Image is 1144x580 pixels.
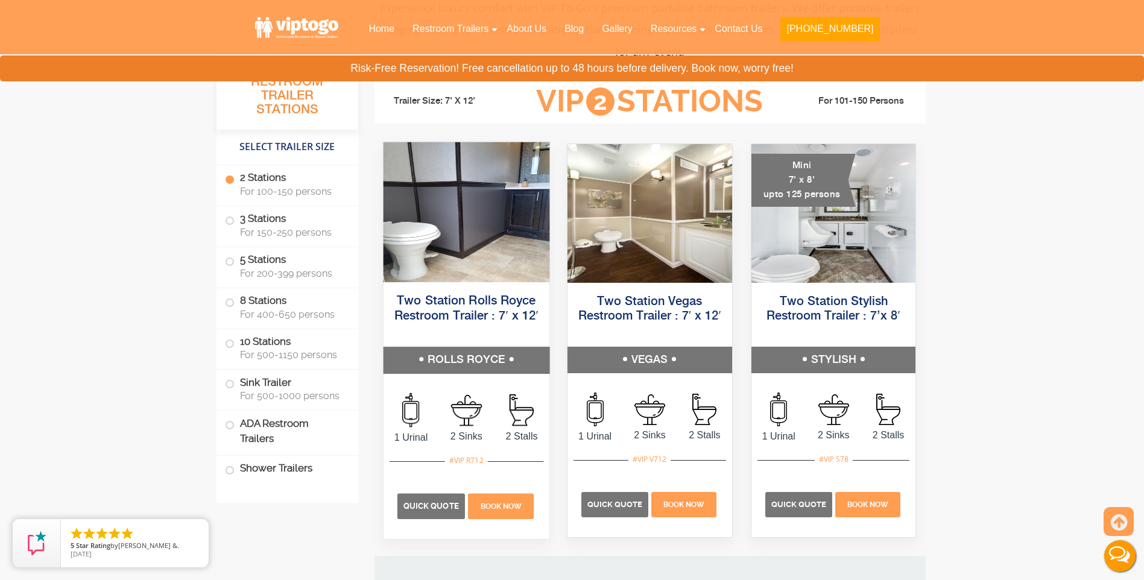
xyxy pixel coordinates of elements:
[509,394,533,426] img: an icon of stall
[586,87,615,116] span: 2
[622,428,677,443] span: 2 Sinks
[861,428,916,443] span: 2 Stalls
[107,526,122,541] li: 
[1096,532,1144,580] button: Live Chat
[225,288,350,326] label: 8 Stations
[771,500,826,509] span: Quick Quote
[751,154,856,207] div: Mini 7' x 8' upto 125 persons
[766,295,900,323] a: Two Station Stylish Restroom Trailer : 7’x 8′
[751,429,806,444] span: 1 Urinal
[82,526,96,541] li: 
[240,186,344,197] span: For 100-150 persons
[95,526,109,541] li: 
[517,85,782,118] h3: VIP Stations
[466,500,535,511] a: Book Now
[770,392,787,426] img: an icon of urinal
[706,16,771,42] a: Contact Us
[806,428,861,443] span: 2 Sinks
[815,452,853,467] div: #VIP S78
[383,142,549,282] img: Side view of two station restroom trailer with separate doors for males and females
[71,549,92,558] span: [DATE]
[216,136,358,159] h4: Select Trailer Size
[225,456,350,482] label: Shower Trailers
[225,165,350,203] label: 2 Stations
[397,500,466,511] a: Quick Quote
[780,17,879,41] button: [PHONE_NUMBER]
[444,453,487,468] div: #VIP R712
[71,542,199,550] span: by
[494,429,549,443] span: 2 Stalls
[216,57,358,130] h3: All Portable Restroom Trailer Stations
[587,500,642,509] span: Quick Quote
[403,502,458,511] span: Quick Quote
[677,428,732,443] span: 2 Stalls
[118,541,179,550] span: [PERSON_NAME] &.
[751,144,916,283] img: A mini restroom trailer with two separate stations and separate doors for males and females
[225,247,350,285] label: 5 Stations
[383,83,518,119] li: Trailer Size: 7' X 12'
[240,268,344,279] span: For 200-399 persons
[71,541,74,550] span: 5
[751,347,916,373] h5: STYLISH
[581,499,650,509] a: Quick Quote
[587,392,604,426] img: an icon of urinal
[450,394,482,426] img: an icon of sink
[555,16,593,42] a: Blog
[628,452,671,467] div: #VIP V712
[359,16,403,42] a: Home
[240,309,344,320] span: For 400-650 persons
[567,144,732,283] img: Side view of two station restroom trailer with separate doors for males and females
[634,394,665,425] img: an icon of sink
[438,429,494,443] span: 2 Sinks
[383,347,549,373] h5: ROLLS ROYCE
[120,526,134,541] li: 
[240,390,344,402] span: For 500-1000 persons
[402,393,419,427] img: an icon of urinal
[25,531,49,555] img: Review Rating
[876,394,900,425] img: an icon of stall
[782,94,917,109] li: For 101-150 Persons
[642,16,706,42] a: Resources
[69,526,84,541] li: 
[383,430,438,444] span: 1 Urinal
[240,349,344,361] span: For 500-1150 persons
[240,227,344,238] span: For 150-250 persons
[847,500,888,509] span: Book Now
[498,16,555,42] a: About Us
[225,329,350,367] label: 10 Stations
[567,347,732,373] h5: VEGAS
[225,411,350,452] label: ADA Restroom Trailers
[765,499,834,509] a: Quick Quote
[650,499,718,509] a: Book Now
[225,370,350,407] label: Sink Trailer
[818,394,849,425] img: an icon of sink
[76,541,110,550] span: Star Rating
[771,16,888,48] a: [PHONE_NUMBER]
[567,429,622,444] span: 1 Urinal
[834,499,902,509] a: Book Now
[394,295,538,322] a: Two Station Rolls Royce Restroom Trailer : 7′ x 12′
[480,502,522,511] span: Book Now
[225,206,350,244] label: 3 Stations
[403,16,498,42] a: Restroom Trailers
[663,500,704,509] span: Book Now
[692,394,716,425] img: an icon of stall
[578,295,721,323] a: Two Station Vegas Restroom Trailer : 7′ x 12′
[593,16,642,42] a: Gallery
